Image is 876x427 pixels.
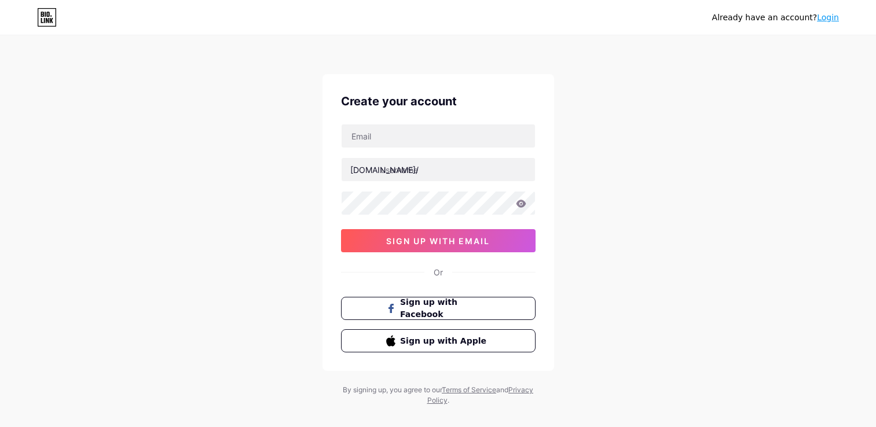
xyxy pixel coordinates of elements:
div: Or [434,266,443,278]
input: Email [342,124,535,148]
div: [DOMAIN_NAME]/ [350,164,419,176]
span: Sign up with Apple [400,335,490,347]
div: By signing up, you agree to our and . [340,385,537,406]
a: Login [817,13,839,22]
span: sign up with email [386,236,490,246]
div: Create your account [341,93,536,110]
button: sign up with email [341,229,536,252]
button: Sign up with Apple [341,329,536,352]
div: Already have an account? [712,12,839,24]
input: username [342,158,535,181]
button: Sign up with Facebook [341,297,536,320]
span: Sign up with Facebook [400,296,490,321]
a: Terms of Service [442,385,496,394]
